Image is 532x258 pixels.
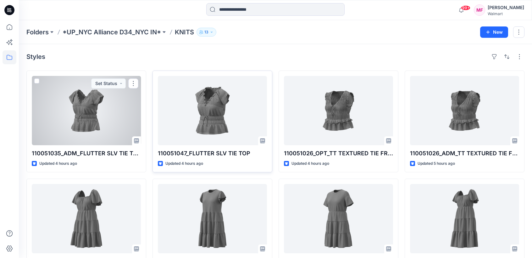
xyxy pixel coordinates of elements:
a: 110046244_ADM_Square Neck Flutter Tier Mini Dress [32,184,141,253]
span: 99+ [461,5,470,10]
button: 13 [197,28,216,37]
a: 110046245_ADM_Square Neck Flutter Tier Midi Dress [410,184,519,253]
div: [PERSON_NAME] [488,4,524,11]
a: 110046128_ADM_Rib Flounce Slv Swing Mini Dress [158,184,267,253]
p: 110051026_ADM_TT TEXTURED TIE FRONT TOP [410,149,519,158]
p: 13 [204,29,208,36]
a: 110051035_ADM_FLUTTER SLV TIE TOP [32,76,141,145]
a: 110051026_OPT_TT TEXTURED TIE FRONT TOP [284,76,393,145]
a: *UP_NYC Alliance D34_NYC IN* [63,28,161,37]
p: Updated 4 hours ago [39,160,77,167]
h4: Styles [26,53,45,60]
div: Walmart [488,11,524,16]
a: 110051026_ADM_TT TEXTURED TIE FRONT TOP [410,76,519,145]
div: MF [474,4,485,16]
button: New [480,26,508,38]
p: 110051026_OPT_TT TEXTURED TIE FRONT TOP [284,149,393,158]
p: 110051047_FLUTTER SLV TIE TOP [158,149,267,158]
p: Updated 4 hours ago [291,160,329,167]
a: 110051047_FLUTTER SLV TIE TOP [158,76,267,145]
a: 110046499_ADM_Tier Swing Mini Dress [284,184,393,253]
p: 110051035_ADM_FLUTTER SLV TIE TOP [32,149,141,158]
p: Updated 5 hours ago [418,160,455,167]
p: KNITS [175,28,194,37]
p: Updated 4 hours ago [165,160,203,167]
a: Folders [26,28,49,37]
